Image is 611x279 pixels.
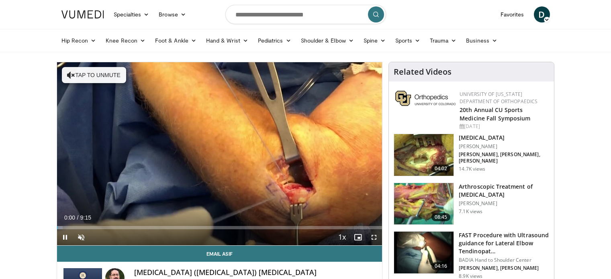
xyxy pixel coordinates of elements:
[62,67,126,83] button: Tap to unmute
[57,62,382,246] video-js: Video Player
[425,33,462,49] a: Trauma
[154,6,191,22] a: Browse
[460,106,530,122] a: 20th Annual CU Sports Medicine Fall Symposium
[431,262,451,270] span: 04:16
[57,229,73,245] button: Pause
[134,268,376,277] h4: [MEDICAL_DATA] ([MEDICAL_DATA]) [MEDICAL_DATA]
[366,229,382,245] button: Fullscreen
[459,134,549,142] h3: [MEDICAL_DATA]
[460,91,537,105] a: University of [US_STATE] Department of Orthopaedics
[394,134,454,176] img: 9fe33de0-e486-4ae2-8f37-6336057f1190.150x105_q85_crop-smart_upscale.jpg
[225,5,386,24] input: Search topics, interventions
[459,151,549,164] p: [PERSON_NAME], [PERSON_NAME], [PERSON_NAME]
[460,123,548,130] div: [DATE]
[359,33,390,49] a: Spine
[459,231,549,255] h3: FAST Procedure with Ultrasound guidance for Lateral Elbow Tendinopat…
[57,226,382,229] div: Progress Bar
[334,229,350,245] button: Playback Rate
[77,214,79,221] span: /
[57,33,101,49] a: Hip Recon
[459,208,482,215] p: 7.1K views
[496,6,529,22] a: Favorites
[394,67,452,77] h4: Related Videos
[459,265,549,271] p: [PERSON_NAME], [PERSON_NAME]
[253,33,296,49] a: Pediatrics
[431,165,451,173] span: 04:02
[394,183,454,225] img: a46ba35e-14f0-4027-84ff-bbe80d489834.150x105_q85_crop-smart_upscale.jpg
[459,143,549,150] p: [PERSON_NAME]
[390,33,425,49] a: Sports
[431,213,451,221] span: 08:45
[150,33,201,49] a: Foot & Ankle
[64,214,75,221] span: 0:00
[534,6,550,22] a: D
[461,33,502,49] a: Business
[350,229,366,245] button: Enable picture-in-picture mode
[459,200,549,207] p: [PERSON_NAME]
[57,246,382,262] a: Email Asif
[459,183,549,199] h3: Arthroscopic Treatment of [MEDICAL_DATA]
[394,134,549,176] a: 04:02 [MEDICAL_DATA] [PERSON_NAME] [PERSON_NAME], [PERSON_NAME], [PERSON_NAME] 14.7K views
[73,229,89,245] button: Unmute
[459,257,549,263] p: BADIA Hand to Shoulder Center
[80,214,91,221] span: 9:15
[394,232,454,273] img: E-HI8y-Omg85H4KX4xMDoxOjBzMTt2bJ_4.150x105_q85_crop-smart_upscale.jpg
[395,91,456,106] img: 355603a8-37da-49b6-856f-e00d7e9307d3.png.150x105_q85_autocrop_double_scale_upscale_version-0.2.png
[201,33,253,49] a: Hand & Wrist
[459,166,485,172] p: 14.7K views
[101,33,150,49] a: Knee Recon
[61,10,104,18] img: VuMedi Logo
[109,6,154,22] a: Specialties
[296,33,359,49] a: Shoulder & Elbow
[394,183,549,225] a: 08:45 Arthroscopic Treatment of [MEDICAL_DATA] [PERSON_NAME] 7.1K views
